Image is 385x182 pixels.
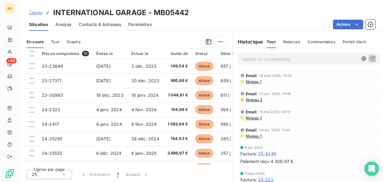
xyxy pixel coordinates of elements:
[96,122,122,127] span: 8 janv. 2024
[167,136,188,142] span: 154,03 €
[131,78,160,83] span: 20 déc. 2023
[42,136,62,141] span: 24-35295
[246,109,257,114] span: Email
[167,107,188,113] span: 154,98 €
[195,134,213,143] span: échue
[308,39,335,44] span: Commentaires
[96,107,122,112] span: 4 janv. 2024
[29,10,42,16] a: Clients
[221,51,237,56] div: Délai
[271,158,294,164] span: 4 308,97 €
[195,105,213,114] span: échue
[283,39,300,44] span: Relances
[96,63,110,69] span: [DATE]
[5,59,14,69] a: +99
[42,151,62,156] span: 24-35525
[96,93,123,98] span: 18 déc. 2023
[96,151,122,156] span: 6 déc. 2024
[246,128,257,132] span: Email
[246,73,257,78] span: Email
[114,168,122,181] button: 1
[167,63,188,69] span: 149,54 €
[267,39,276,44] span: Tout
[364,161,379,176] div: Open Intercom Messenger
[221,93,229,98] span: 611 j
[79,21,121,28] span: Contacts & Adresses
[42,107,60,112] span: 24-2323
[42,122,59,127] span: 24-2417
[233,38,263,45] h6: Historique
[29,10,42,15] span: Clients
[333,20,363,29] button: Actions
[167,150,188,156] span: 3 886,97 €
[128,21,152,28] span: Paramètres
[117,171,119,177] span: 1
[77,168,114,181] button: Précédent
[259,92,291,96] span: 23 juil. 2025, 14:06
[131,63,157,69] span: 2 déc. 2023
[131,107,157,112] span: 4 févr. 2024
[167,92,188,98] span: 1 046,81 €
[195,62,213,71] span: échue
[245,79,262,84] span: Niveau 1
[42,51,89,56] div: Pièces comptables
[42,78,61,83] span: 23-27371
[221,136,231,141] span: 265 j
[42,63,63,69] span: 23-23644
[343,39,366,44] span: Portail client
[82,51,89,56] span: 10
[131,136,160,141] span: 28 déc. 2024
[27,39,44,44] span: En cours
[240,158,269,164] span: Paiement reçu
[51,39,59,44] span: Tout
[259,110,290,114] span: 16 mai 2025, 08:10
[167,51,188,56] div: Solde dû
[259,74,292,77] span: 18 août 2025, 15:05
[221,122,231,127] span: 590 j
[195,149,213,158] span: échue
[131,122,157,127] span: 8 févr. 2024
[29,21,48,28] span: Situation
[6,58,17,63] span: +99
[240,151,257,157] span: Facture :
[96,51,124,56] div: Émise le
[195,76,213,85] span: échue
[195,163,213,172] span: échue
[55,21,71,28] span: Analyse
[221,63,231,69] span: 657 j
[195,51,213,56] div: Statut
[131,51,160,56] div: Échue le
[245,146,263,149] span: 8 avr. 2025
[259,128,290,132] span: 30 avr. 2025, 11:04
[245,134,262,138] span: Niveau 1
[221,78,231,83] span: 639 j
[122,168,153,181] button: Suivant
[167,121,188,127] span: 1 583,94 €
[245,97,262,102] span: Niveau 2
[195,91,213,100] span: échue
[245,172,265,175] span: 7 mars 2025
[258,151,276,157] span: 25-4248
[167,78,188,84] span: 995,88 €
[131,151,157,156] span: 6 janv. 2025
[221,151,231,156] span: 257 j
[67,39,81,44] span: Graphe
[42,93,63,98] span: 23-30983
[96,136,110,141] span: [DATE]
[53,7,189,18] h3: INTERNATIONAL GARAGE - MB05442
[5,4,15,13] div: AS
[245,115,262,120] span: Niveau 1
[5,169,15,178] img: Logo LeanPay
[195,120,213,129] span: échue
[131,93,159,98] span: 18 janv. 2024
[246,91,257,96] span: Email
[32,171,37,177] span: 25
[96,78,110,83] span: [DATE]
[221,107,231,112] span: 594 j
